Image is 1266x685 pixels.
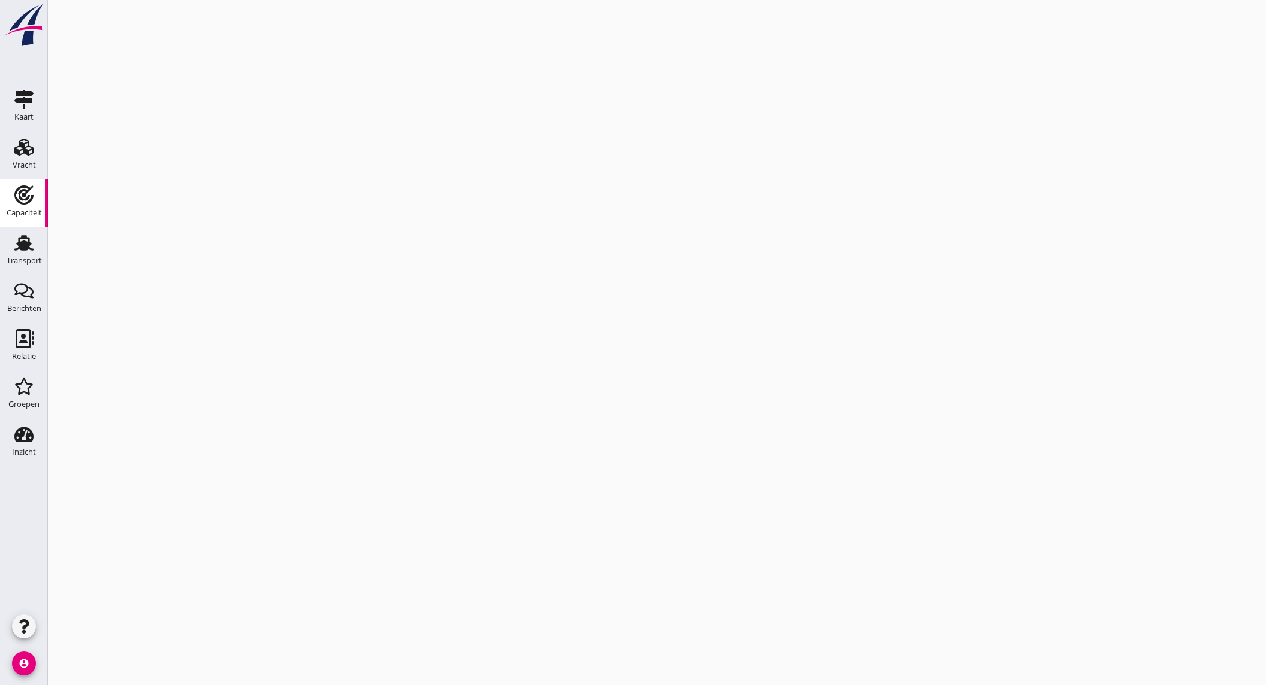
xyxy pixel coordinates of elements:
div: Groepen [8,400,39,408]
i: account_circle [12,651,36,675]
div: Inzicht [12,448,36,456]
div: Kaart [14,113,34,121]
div: Relatie [12,352,36,360]
div: Berichten [7,305,41,312]
div: Vracht [13,161,36,169]
div: Capaciteit [7,209,42,217]
img: logo-small.a267ee39.svg [2,3,45,47]
div: Transport [7,257,42,264]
